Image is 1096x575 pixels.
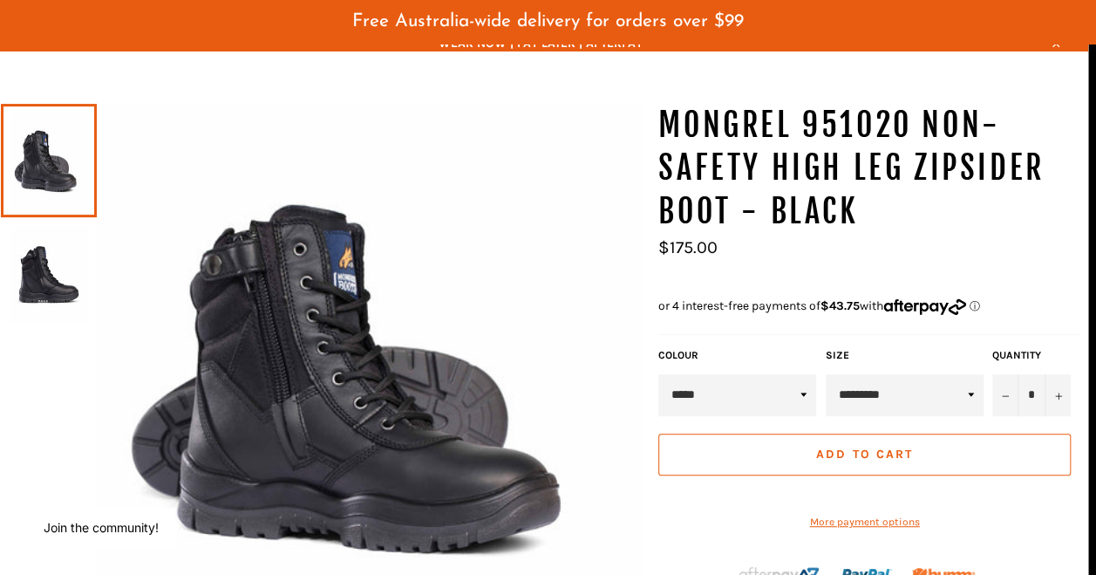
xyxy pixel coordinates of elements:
label: COLOUR [658,348,816,363]
img: MONGREL 951020 Non-Safety High Leg Zipsider Boot - Black - Workin' Gear [10,226,88,322]
a: More payment options [658,515,1071,530]
h1: MONGREL 951020 Non-Safety High Leg Zipsider Boot - Black [658,104,1079,234]
button: Reduce item quantity by one [992,374,1018,416]
span: $175.00 [658,237,718,257]
button: Add to Cart [658,434,1071,476]
button: Increase item quantity by one [1045,374,1071,416]
span: Free Australia-wide delivery for orders over $99 [352,12,744,31]
label: Size [826,348,984,363]
button: Join the community! [44,520,159,535]
label: Quantity [992,348,1071,363]
span: Add to Cart [816,447,913,462]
